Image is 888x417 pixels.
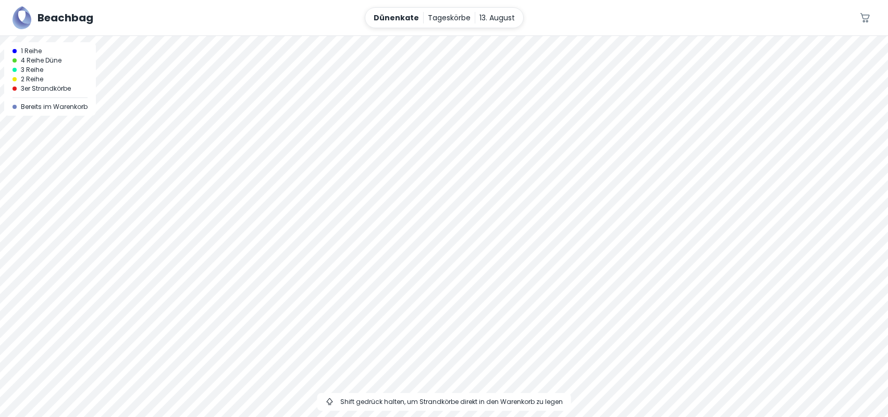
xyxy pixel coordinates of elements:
span: Shift gedrück halten, um Strandkörbe direkt in den Warenkorb zu legen [340,397,563,407]
p: Tageskörbe [428,12,471,23]
span: 3er Strandkörbe [21,84,71,93]
h5: Beachbag [38,10,93,26]
span: 4 Reihe Düne [21,56,61,65]
span: 1 Reihe [21,46,42,56]
img: Beachbag [13,6,31,29]
span: 2 Reihe [21,75,43,84]
p: 13. August [479,12,515,23]
span: Bereits im Warenkorb [21,102,88,112]
span: 3 Reihe [21,65,43,75]
p: Dünenkate [374,12,419,23]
